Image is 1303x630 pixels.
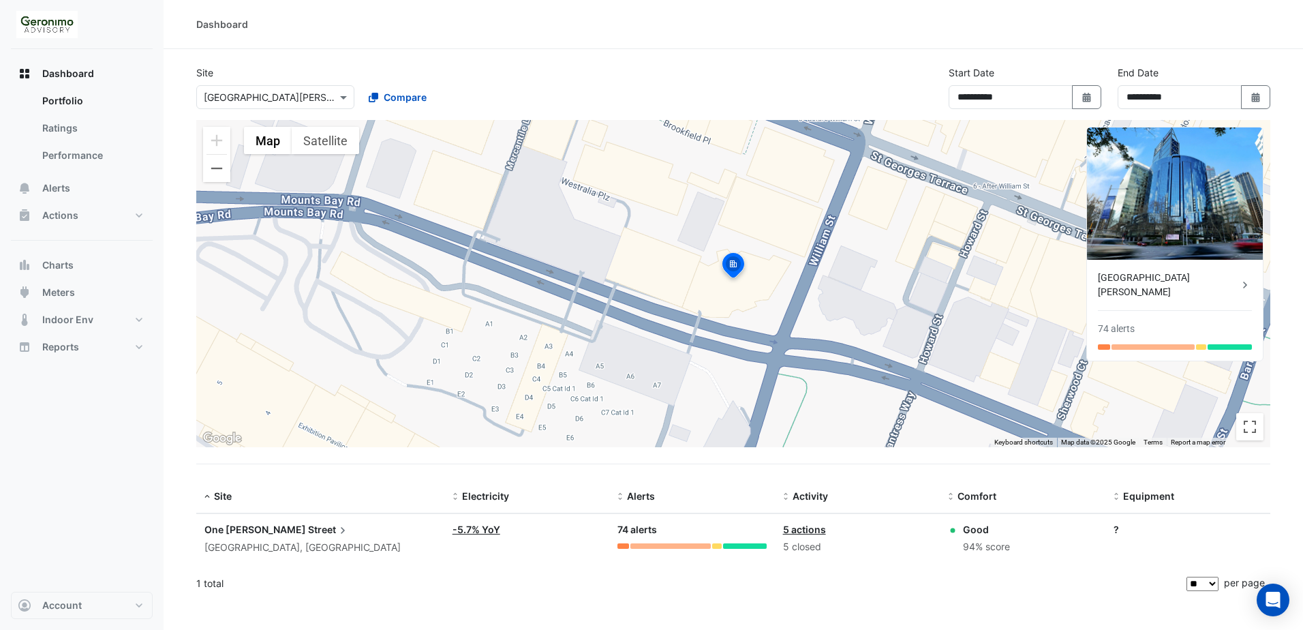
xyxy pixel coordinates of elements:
[31,115,153,142] a: Ratings
[11,60,153,87] button: Dashboard
[1087,127,1263,260] img: One William Street
[11,279,153,306] button: Meters
[200,430,245,447] a: Open this area in Google Maps (opens a new window)
[11,175,153,202] button: Alerts
[18,340,31,354] app-icon: Reports
[793,490,828,502] span: Activity
[42,340,79,354] span: Reports
[994,438,1053,447] button: Keyboard shortcuts
[31,87,153,115] a: Portfolio
[1114,522,1262,537] div: ?
[42,313,93,327] span: Indoor Env
[42,209,78,222] span: Actions
[11,252,153,279] button: Charts
[11,306,153,333] button: Indoor Env
[453,524,500,535] a: -5.7% YoY
[42,67,94,80] span: Dashboard
[18,67,31,80] app-icon: Dashboard
[204,524,306,535] span: One [PERSON_NAME]
[1118,65,1159,80] label: End Date
[196,65,213,80] label: Site
[11,87,153,175] div: Dashboard
[18,209,31,222] app-icon: Actions
[627,490,655,502] span: Alerts
[11,202,153,229] button: Actions
[1171,438,1225,446] a: Report a map error
[462,490,509,502] span: Electricity
[1061,438,1135,446] span: Map data ©2025 Google
[308,522,350,537] span: Street
[18,286,31,299] app-icon: Meters
[31,142,153,169] a: Performance
[718,251,748,284] img: site-pin-selected.svg
[42,258,74,272] span: Charts
[1098,322,1135,336] div: 74 alerts
[963,539,1010,555] div: 94% score
[203,127,230,154] button: Zoom in
[42,181,70,195] span: Alerts
[783,524,826,535] a: 5 actions
[957,490,996,502] span: Comfort
[384,90,427,104] span: Compare
[360,85,435,109] button: Compare
[196,17,248,31] div: Dashboard
[196,567,1184,601] div: 1 total
[204,540,436,556] div: [GEOGRAPHIC_DATA], [GEOGRAPHIC_DATA]
[214,490,232,502] span: Site
[617,522,766,538] div: 74 alerts
[11,592,153,619] button: Account
[16,11,78,38] img: Company Logo
[18,258,31,272] app-icon: Charts
[1098,271,1238,299] div: [GEOGRAPHIC_DATA][PERSON_NAME]
[963,522,1010,537] div: Good
[18,313,31,327] app-icon: Indoor Env
[1257,584,1289,616] div: Open Intercom Messenger
[42,599,82,612] span: Account
[1123,490,1174,502] span: Equipment
[18,181,31,195] app-icon: Alerts
[42,286,75,299] span: Meters
[200,430,245,447] img: Google
[203,155,230,182] button: Zoom out
[1144,438,1163,446] a: Terms (opens in new tab)
[11,333,153,361] button: Reports
[1250,91,1262,103] fa-icon: Select Date
[244,127,292,154] button: Show street map
[1081,91,1093,103] fa-icon: Select Date
[783,539,932,555] div: 5 closed
[292,127,359,154] button: Show satellite imagery
[949,65,994,80] label: Start Date
[1236,413,1263,440] button: Toggle fullscreen view
[1224,577,1265,588] span: per page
